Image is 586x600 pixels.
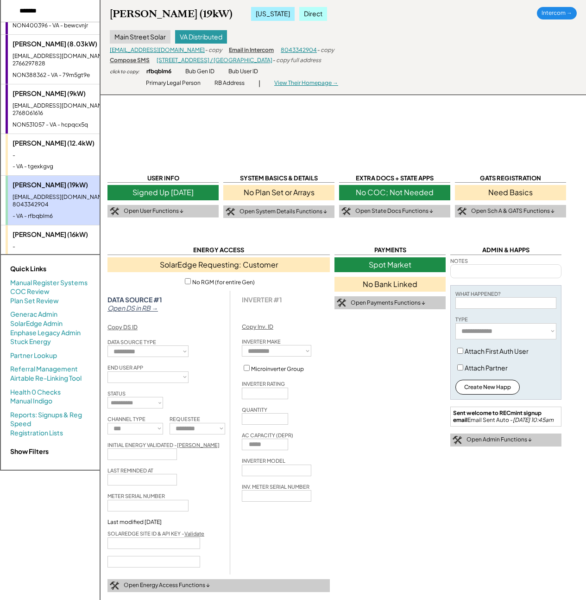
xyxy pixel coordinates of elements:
[465,364,508,372] label: Attach Partner
[223,174,334,183] div: SYSTEM BASICS & DETAILS
[107,304,158,312] em: Open DS in RB →
[107,467,153,474] div: LAST REMINDED AT
[251,7,295,21] div: [US_STATE]
[339,174,450,183] div: EXTRA DOCS + STATE APPS
[351,299,425,307] div: Open Payments Functions ↓
[107,364,143,371] div: END USER APP
[13,163,126,171] div: - VA - tgexkgvg
[537,7,577,19] div: Intercom →
[239,208,327,216] div: Open System Details Functions ↓
[13,230,126,239] div: [PERSON_NAME] (16kW)
[124,581,210,589] div: Open Energy Access Functions ↓
[10,264,103,274] div: Quick Links
[453,409,559,424] div: Email Sent Auto -
[466,436,532,444] div: Open Admin Functions ↓
[228,68,258,76] div: Bub User ID
[10,447,49,455] strong: Show Filters
[10,278,88,287] a: Manual Register Systems
[13,39,125,49] div: [PERSON_NAME] (8.03kW)
[272,57,321,64] div: - copy full address
[110,68,139,75] div: click to copy:
[258,79,260,88] div: |
[184,530,204,536] a: Validate
[13,102,126,118] div: [EMAIL_ADDRESS][DOMAIN_NAME] - 2768061616
[110,207,119,216] img: tool-icon.png
[107,185,219,200] div: Signed Up [DATE]
[341,207,351,216] img: tool-icon.png
[110,7,233,20] div: [PERSON_NAME] (19kW)
[242,323,273,331] div: Copy Inv. ID
[334,277,446,292] div: No Bank Linked
[177,442,220,448] u: [PERSON_NAME]
[107,530,204,537] div: SOLAREDGE SITE ID & API KEY -
[274,79,338,87] div: View Their Homepage →
[339,185,450,200] div: No COC; Not Needed
[10,396,52,406] a: Manual Indigo
[107,492,165,499] div: METER SERIAL NUMBER
[453,436,462,444] img: tool-icon.png
[355,207,433,215] div: Open State Docs Functions ↓
[13,121,126,129] div: NON531057 - VA - hcpqcx5q
[299,7,327,21] div: Direct
[205,46,222,54] div: - copy
[170,415,200,422] div: REQUESTEE
[110,581,119,590] img: tool-icon.png
[317,46,334,54] div: - copy
[110,30,170,44] div: Main Street Solar
[192,279,255,286] label: No RGM (for entire Gen)
[13,243,126,251] div: -
[455,316,468,323] div: TYPE
[10,328,81,338] a: Enphase Legacy Admin
[242,380,285,387] div: INVERTER RATING
[13,193,126,209] div: [EMAIL_ADDRESS][DOMAIN_NAME] - 8043342904
[107,390,126,397] div: STATUS
[13,71,125,79] div: NON388362 - VA - 79m5gt9e
[229,46,274,54] div: Email in Intercom
[337,299,346,307] img: tool-icon.png
[157,57,272,64] a: [STREET_ADDRESS] / [GEOGRAPHIC_DATA]
[242,483,309,490] div: INV. METER SERIAL NUMBER
[13,89,126,98] div: [PERSON_NAME] (9kW)
[281,46,317,53] a: 8043342904
[10,374,82,383] a: Airtable Re-Linking Tool
[10,351,57,360] a: Partner Lookup
[513,416,554,423] em: [DATE] 10:45am
[146,68,171,76] div: rfbqblm6
[242,338,281,345] div: INVERTER MAKE
[124,207,183,215] div: Open User Functions ↓
[251,365,304,372] label: Microinverter Group
[107,415,145,422] div: CHANNEL TYPE
[226,208,235,216] img: tool-icon.png
[107,441,220,448] div: INITIAL ENERGY VALIDATED -
[242,295,282,304] div: INVERTER #1
[107,518,162,526] div: Last modified [DATE]
[13,180,126,190] div: [PERSON_NAME] (19kW)
[334,246,446,255] div: PAYMENTS
[242,457,285,464] div: INVERTER MODEL
[465,347,529,355] label: Attach First Auth User
[453,409,542,424] strong: Sent welcome to RECmint signup email
[242,406,267,413] div: QUANTITY
[214,79,245,87] div: RB Address
[10,319,63,328] a: SolarEdge Admin
[455,290,501,297] div: WHAT HAPPENED?
[455,185,566,200] div: Need Basics
[13,152,126,160] div: -
[107,174,219,183] div: USER INFO
[455,380,520,395] button: Create New Happ
[471,207,554,215] div: Open Sch A & GATS Functions ↓
[146,79,201,87] div: Primary Legal Person
[185,68,214,76] div: Bub Gen ID
[10,410,90,428] a: Reports: Signups & Reg Speed
[13,52,125,68] div: [EMAIL_ADDRESS][DOMAIN_NAME] - 2766297828
[10,287,50,296] a: COC Review
[107,246,330,255] div: ENERGY ACCESS
[13,139,126,148] div: [PERSON_NAME] (12.4kW)
[10,337,51,346] a: Stuck Energy
[334,257,446,272] div: Spot Market
[10,428,63,438] a: Registration Lists
[13,22,125,30] div: NON400396 - VA - bewcvnjr
[107,324,138,332] div: Copy DS ID
[107,295,162,304] strong: DATA SOURCE #1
